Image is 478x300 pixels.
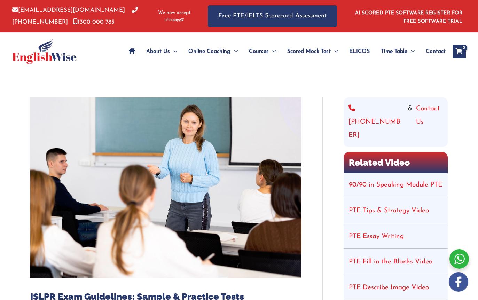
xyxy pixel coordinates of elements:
a: ELICOS [344,39,375,64]
span: Menu Toggle [331,39,338,64]
span: Online Coaching [188,39,230,64]
a: View Shopping Cart, empty [453,45,466,58]
a: 90/90 in Speaking Module PTE [349,182,442,188]
span: Menu Toggle [230,39,238,64]
span: Contact [426,39,446,64]
img: Afterpay-Logo [165,18,184,22]
span: Menu Toggle [407,39,415,64]
a: About UsMenu Toggle [141,39,183,64]
span: About Us [146,39,170,64]
div: & [348,102,443,142]
a: [PHONE_NUMBER] [12,7,138,25]
a: PTE Describe Image Video [349,284,429,291]
a: Contact [420,39,446,64]
a: Scored Mock TestMenu Toggle [282,39,344,64]
a: [PHONE_NUMBER] [348,102,404,142]
a: [EMAIL_ADDRESS][DOMAIN_NAME] [12,7,125,13]
span: Menu Toggle [269,39,276,64]
a: Free PTE/IELTS Scorecard Assessment [208,5,337,27]
a: AI SCORED PTE SOFTWARE REGISTER FOR FREE SOFTWARE TRIAL [355,10,463,24]
h2: Related Video [344,152,448,173]
a: 1300 000 783 [73,19,115,25]
a: PTE Tips & Strategy Video [349,207,429,214]
span: Scored Mock Test [287,39,331,64]
span: Time Table [381,39,407,64]
aside: Header Widget 1 [351,5,466,27]
a: PTE Fill in the Blanks Video [349,259,432,265]
span: Menu Toggle [170,39,177,64]
a: Time TableMenu Toggle [375,39,420,64]
nav: Site Navigation: Main Menu [123,39,446,64]
a: PTE Essay Writing [349,233,404,240]
a: Online CoachingMenu Toggle [183,39,243,64]
img: cropped-ew-logo [12,39,77,64]
span: ELICOS [349,39,370,64]
span: Courses [249,39,269,64]
a: Contact Us [416,102,443,142]
a: CoursesMenu Toggle [243,39,282,64]
img: white-facebook.png [449,272,468,292]
span: We now accept [158,9,190,16]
